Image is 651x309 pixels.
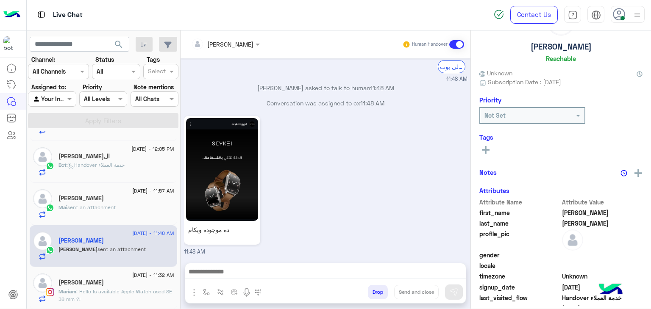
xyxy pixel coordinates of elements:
span: [DATE] - 11:48 AM [132,229,174,237]
button: Drop [368,285,388,299]
p: ده موجوده وبكام [186,223,244,236]
img: defaultAdmin.png [33,189,52,208]
h5: [PERSON_NAME] [531,42,592,52]
span: 11:48 AM [360,99,384,107]
span: Attribute Value [562,198,643,207]
span: : Handover خدمة العملاء [67,162,125,168]
span: Handover خدمة العملاء [562,293,643,302]
img: tab [36,9,47,20]
img: tab [568,10,578,20]
span: Subscription Date : [DATE] [488,77,561,86]
h6: Priority [479,96,501,104]
h6: Reachable [546,55,576,62]
span: 11:48 AM [446,75,467,83]
span: profile_pic [479,229,560,249]
img: 796226929599959.jpg [186,118,258,221]
span: Attribute Name [479,198,560,207]
span: first_name [479,208,560,217]
img: send voice note [242,287,252,298]
span: Bot [58,162,67,168]
img: defaultAdmin.png [33,232,52,251]
a: tab [564,6,581,24]
button: Send and close [394,285,439,299]
h5: السيد جلال [58,153,110,160]
button: Trigger scenario [214,285,228,299]
small: Human Handover [412,41,448,48]
h6: Notes [479,168,497,176]
span: Hello Is available Apple Watch used SE 38 mm ?! [58,288,172,302]
a: Contact Us [510,6,558,24]
span: locale [479,261,560,270]
span: gender [479,251,560,259]
img: defaultAdmin.png [33,147,52,166]
span: search [114,39,124,50]
img: send attachment [189,287,199,298]
span: null [562,251,643,259]
h5: Mariam Wagdy [58,279,104,286]
span: [DATE] - 11:32 AM [132,271,174,279]
span: Mariam [58,288,76,295]
span: [DATE] - 11:57 AM [132,187,174,195]
p: Live Chat [53,9,83,21]
label: Tags [147,55,160,64]
p: Conversation was assigned to cx [184,99,467,108]
span: 11:48 AM [370,84,394,91]
img: defaultAdmin.png [562,229,583,251]
span: signup_date [479,283,560,292]
h5: Mai Khairy [58,195,104,202]
span: Mai [58,204,67,210]
img: WhatsApp [46,246,54,254]
span: last_name [479,219,560,228]
span: Unknown [479,69,512,77]
img: add [634,169,642,177]
span: sent an attachment [97,246,146,252]
img: WhatsApp [46,204,54,212]
a: ده موجوده وبكام [184,116,260,245]
h6: Attributes [479,187,509,194]
label: Assigned to: [31,83,66,91]
button: Apply Filters [28,113,178,128]
img: Instagram [46,288,54,296]
span: last_visited_flow [479,293,560,302]
img: WhatsApp [46,162,54,170]
span: Unknown [562,272,643,281]
img: tab [591,10,601,20]
img: create order [231,289,238,295]
span: sent an attachment [67,204,116,210]
label: Priority [83,83,102,91]
button: search [108,37,129,55]
span: [DATE] - 12:05 PM [131,145,174,153]
img: defaultAdmin.png [33,273,52,292]
span: Ahmed [562,208,643,217]
h5: Ahmed Abd El Azim [58,237,104,244]
button: select flow [200,285,214,299]
p: [PERSON_NAME] asked to talk to human [184,83,467,92]
img: send message [450,288,458,296]
span: null [562,261,643,270]
div: الرجوع الى بوت [438,60,465,73]
img: make a call [255,289,262,296]
label: Note mentions [134,83,174,91]
img: hulul-logo.png [596,275,626,305]
span: [PERSON_NAME] [58,246,97,252]
span: 2024-08-18T04:00:51.432Z [562,283,643,292]
img: Logo [3,6,20,24]
span: Abd El Azim [562,219,643,228]
img: notes [620,170,627,177]
label: Channel: [31,55,55,64]
label: Status [95,55,114,64]
button: create order [228,285,242,299]
div: Select [147,66,166,77]
img: select flow [203,289,210,295]
span: timezone [479,272,560,281]
h6: Tags [479,133,643,141]
span: 11:48 AM [184,248,205,255]
img: spinner [494,9,504,19]
img: 1403182699927242 [3,36,19,52]
img: profile [632,10,643,20]
img: Trigger scenario [217,289,224,295]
